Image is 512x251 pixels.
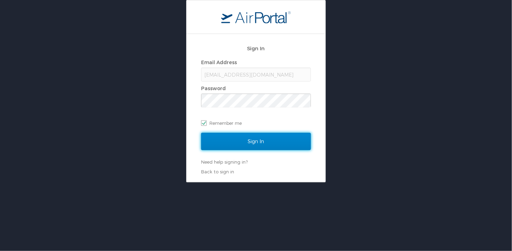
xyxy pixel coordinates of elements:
[201,85,226,91] label: Password
[201,118,311,128] label: Remember me
[201,44,311,52] h2: Sign In
[201,59,237,65] label: Email Address
[221,11,291,23] img: logo
[201,169,234,174] a: Back to sign in
[201,133,311,150] input: Sign In
[201,159,248,165] a: Need help signing in?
